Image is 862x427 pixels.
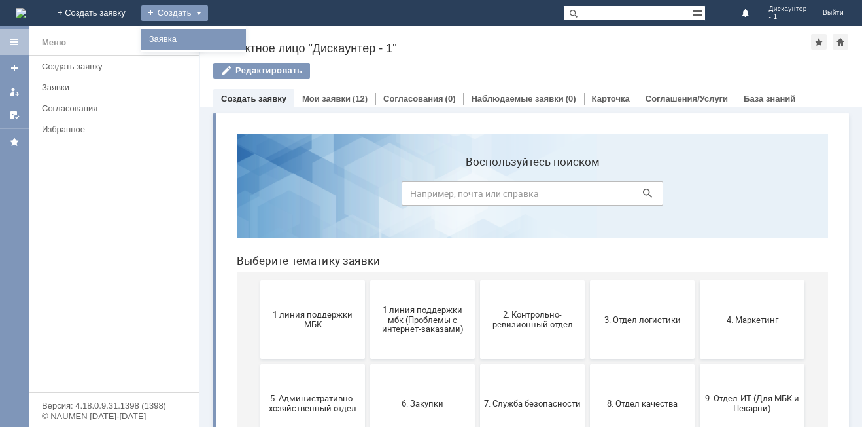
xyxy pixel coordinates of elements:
a: Карточка [592,94,630,103]
button: 1 линия поддержки МБК [34,157,139,236]
span: 5. Административно-хозяйственный отдел [38,270,135,290]
span: 8. Отдел качества [368,275,464,285]
span: 7. Служба безопасности [258,275,354,285]
span: - 1 [768,13,807,21]
button: 9. Отдел-ИТ (Для МБК и Пекарни) [474,241,578,320]
div: Добавить в избранное [811,34,827,50]
div: Меню [42,35,66,50]
span: 2. Контрольно-ревизионный отдел [258,187,354,206]
span: 1 линия поддержки мбк (Проблемы с интернет-заказами) [148,181,245,211]
a: Создать заявку [221,94,286,103]
div: © NAUMEN [DATE]-[DATE] [42,412,186,420]
button: 3. Отдел логистики [364,157,468,236]
div: (12) [353,94,368,103]
a: Заявка [144,31,243,47]
button: Отдел-ИТ (Битрикс24 и CRM) [144,325,249,403]
a: База знаний [744,94,795,103]
span: Дискаунтер [768,5,807,13]
div: Заявки [42,83,191,92]
button: Франчайзинг [474,325,578,403]
div: Избранное [42,124,177,134]
span: 4. Маркетинг [477,191,574,201]
span: 6. Закупки [148,275,245,285]
button: Отдел-ИТ (Офис) [254,325,358,403]
button: 7. Служба безопасности [254,241,358,320]
a: Перейти на домашнюю страницу [16,8,26,18]
span: Бухгалтерия (для мбк) [38,359,135,369]
a: Согласования [383,94,443,103]
span: Отдел-ИТ (Битрикс24 и CRM) [148,354,245,374]
div: Создать [141,5,208,21]
button: Бухгалтерия (для мбк) [34,325,139,403]
a: Мои заявки [4,81,25,102]
a: Мои заявки [302,94,351,103]
img: logo [16,8,26,18]
button: 4. Маркетинг [474,157,578,236]
span: 9. Отдел-ИТ (Для МБК и Пекарни) [477,270,574,290]
button: 2. Контрольно-ревизионный отдел [254,157,358,236]
div: Контактное лицо "Дискаунтер - 1" [213,42,811,55]
div: Версия: 4.18.0.9.31.1398 (1398) [42,401,186,410]
button: 6. Закупки [144,241,249,320]
a: Наблюдаемые заявки [471,94,563,103]
span: 1 линия поддержки МБК [38,187,135,206]
div: Сделать домашней страницей [833,34,848,50]
span: 3. Отдел логистики [368,191,464,201]
a: Заявки [37,77,196,98]
button: 5. Административно-хозяйственный отдел [34,241,139,320]
div: (0) [566,94,576,103]
label: Воспользуйтесь поиском [175,32,437,45]
a: Создать заявку [37,56,196,77]
div: Создать заявку [42,62,191,71]
span: Отдел-ИТ (Офис) [258,359,354,369]
span: Финансовый отдел [368,359,464,369]
div: (0) [445,94,456,103]
span: Расширенный поиск [692,6,705,18]
div: Согласования [42,103,191,113]
button: Финансовый отдел [364,325,468,403]
header: Выберите тематику заявки [10,131,602,144]
input: Например, почта или справка [175,58,437,83]
a: Соглашения/Услуги [646,94,728,103]
span: Франчайзинг [477,359,574,369]
a: Согласования [37,98,196,119]
a: Мои согласования [4,105,25,126]
button: 8. Отдел качества [364,241,468,320]
button: 1 линия поддержки мбк (Проблемы с интернет-заказами) [144,157,249,236]
a: Создать заявку [4,58,25,79]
